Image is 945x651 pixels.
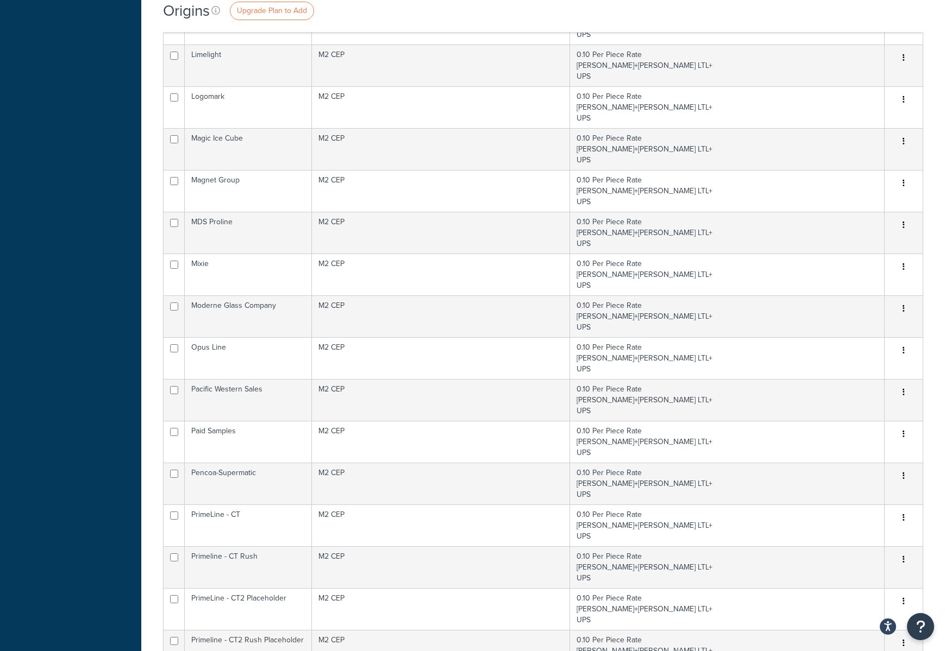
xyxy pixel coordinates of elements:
[312,86,570,128] td: M2 CEP
[312,588,570,630] td: M2 CEP
[237,5,307,16] span: Upgrade Plan to Add
[570,337,885,379] td: 0.10 Per Piece Rate [PERSON_NAME]+[PERSON_NAME] LTL+ UPS
[185,86,312,128] td: Logomark
[312,128,570,170] td: M2 CEP
[185,379,312,421] td: Pacific Western Sales
[312,45,570,86] td: M2 CEP
[570,546,885,588] td: 0.10 Per Piece Rate [PERSON_NAME]+[PERSON_NAME] LTL+ UPS
[570,212,885,254] td: 0.10 Per Piece Rate [PERSON_NAME]+[PERSON_NAME] LTL+ UPS
[312,212,570,254] td: M2 CEP
[907,613,934,640] button: Open Resource Center
[570,86,885,128] td: 0.10 Per Piece Rate [PERSON_NAME]+[PERSON_NAME] LTL+ UPS
[185,463,312,504] td: Pencoa-Supermatic
[570,254,885,295] td: 0.10 Per Piece Rate [PERSON_NAME]+[PERSON_NAME] LTL+ UPS
[312,337,570,379] td: M2 CEP
[185,546,312,588] td: Primeline - CT Rush
[570,463,885,504] td: 0.10 Per Piece Rate [PERSON_NAME]+[PERSON_NAME] LTL+ UPS
[312,295,570,337] td: M2 CEP
[185,170,312,212] td: Magnet Group
[312,504,570,546] td: M2 CEP
[230,2,314,20] a: Upgrade Plan to Add
[185,337,312,379] td: Opus Line
[570,588,885,630] td: 0.10 Per Piece Rate [PERSON_NAME]+[PERSON_NAME] LTL+ UPS
[570,45,885,86] td: 0.10 Per Piece Rate [PERSON_NAME]+[PERSON_NAME] LTL+ UPS
[570,379,885,421] td: 0.10 Per Piece Rate [PERSON_NAME]+[PERSON_NAME] LTL+ UPS
[185,45,312,86] td: Limelight
[185,421,312,463] td: Paid Samples
[570,170,885,212] td: 0.10 Per Piece Rate [PERSON_NAME]+[PERSON_NAME] LTL+ UPS
[312,463,570,504] td: M2 CEP
[185,212,312,254] td: MDS Proline
[312,421,570,463] td: M2 CEP
[312,379,570,421] td: M2 CEP
[570,295,885,337] td: 0.10 Per Piece Rate [PERSON_NAME]+[PERSON_NAME] LTL+ UPS
[185,128,312,170] td: Magic Ice Cube
[185,588,312,630] td: PrimeLine - CT2 Placeholder
[185,295,312,337] td: Moderne Glass Company
[570,128,885,170] td: 0.10 Per Piece Rate [PERSON_NAME]+[PERSON_NAME] LTL+ UPS
[570,421,885,463] td: 0.10 Per Piece Rate [PERSON_NAME]+[PERSON_NAME] LTL+ UPS
[570,504,885,546] td: 0.10 Per Piece Rate [PERSON_NAME]+[PERSON_NAME] LTL+ UPS
[312,170,570,212] td: M2 CEP
[185,254,312,295] td: Mixie
[312,254,570,295] td: M2 CEP
[312,546,570,588] td: M2 CEP
[185,504,312,546] td: PrimeLine - CT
